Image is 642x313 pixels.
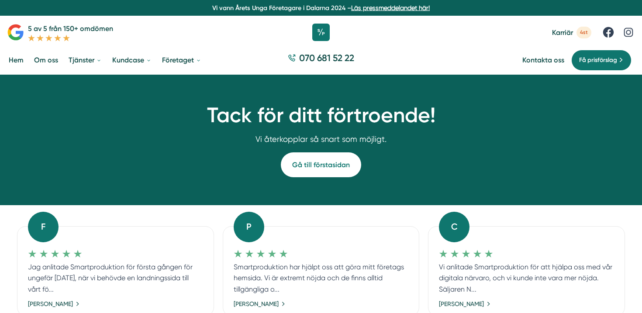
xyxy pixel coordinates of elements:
p: Jag anlitade Smartproduktion för första gången för ungefär [DATE], när vi behövde en landningssid... [28,261,203,295]
p: Vi anlitade Smartproduktion för att hjälpa oss med vår digitala närvaro, och vi kunde inte vara m... [439,261,614,295]
a: Tjänster [67,49,104,71]
a: Gå till förstasidan [281,152,361,177]
a: Hem [7,49,25,71]
span: 070 681 52 22 [299,52,354,64]
a: Karriär 4st [552,27,591,38]
div: C [439,212,469,242]
p: 5 av 5 från 150+ omdömen [28,23,113,34]
p: Vi återkopplar så snart som möjligt. [120,133,522,145]
a: Om oss [32,49,60,71]
a: Få prisförslag [571,50,632,71]
span: Få prisförslag [579,55,617,65]
a: [PERSON_NAME] [234,299,285,309]
div: F [28,212,59,242]
span: 4st [576,27,591,38]
h1: Tack för ditt förtroende! [120,103,522,128]
a: Kontakta oss [522,56,564,64]
p: Smartproduktion har hjälpt oss att göra mitt företags hemsida. Vi är extremt nöjda och de finns a... [234,261,409,295]
span: Karriär [552,28,573,37]
a: Företaget [160,49,203,71]
a: Läs pressmeddelandet här! [351,4,430,11]
a: [PERSON_NAME] [28,299,79,309]
p: Vi vann Årets Unga Företagare i Dalarna 2024 – [3,3,639,12]
a: 070 681 52 22 [284,52,358,69]
a: [PERSON_NAME] [439,299,490,309]
a: Kundcase [110,49,153,71]
div: P [234,212,264,242]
